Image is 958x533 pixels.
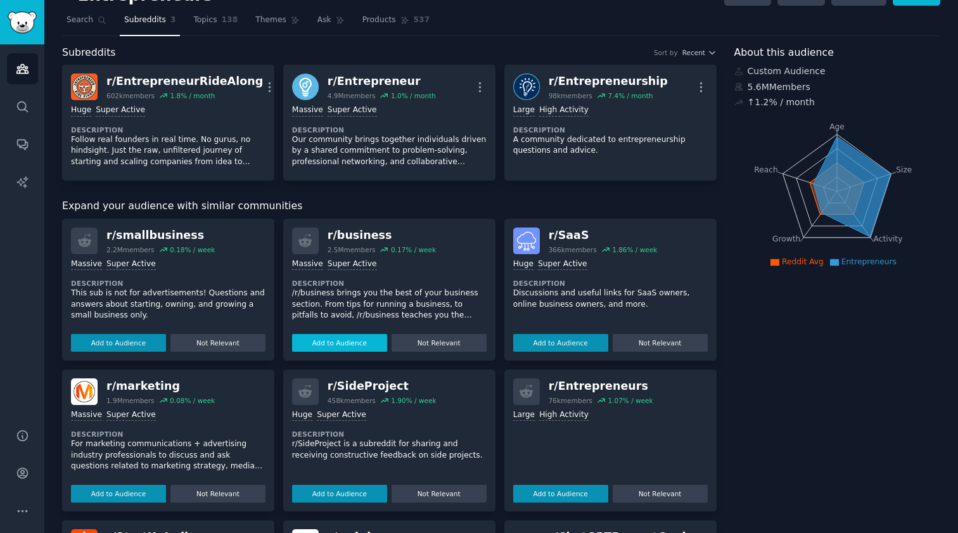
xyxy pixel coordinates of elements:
tspan: Growth [772,234,800,243]
span: 537 [414,15,430,26]
div: r/ Entrepreneurship [549,74,668,89]
dt: Description [513,125,708,134]
button: Add to Audience [71,334,166,352]
button: Add to Audience [292,485,387,503]
div: Massive [292,105,323,117]
div: 76k members [549,396,592,405]
div: Large [513,105,535,117]
div: High Activity [539,409,589,421]
img: marketing [71,378,98,405]
div: Super Active [538,259,587,271]
dt: Description [292,125,487,134]
p: /r/business brings you the best of your business section. From tips for running a business, to pi... [292,288,487,321]
div: Sort by [654,48,678,57]
p: Follow real founders in real time. No gurus, no hindsight. Just the raw, unfiltered journey of st... [71,134,265,168]
div: Huge [292,409,312,421]
span: Subreddits [62,45,116,61]
a: Entrepreneurshipr/Entrepreneurship98kmembers7.4% / monthLargeHigh ActivityDescriptionA community ... [504,65,717,181]
button: Add to Audience [292,334,387,352]
div: r/ EntrepreneurRideAlong [106,74,263,89]
div: 0.08 % / week [170,396,215,405]
div: Super Active [328,105,377,117]
p: r/SideProject is a subreddit for sharing and receiving constructive feedback on side projects. [292,439,487,461]
button: Add to Audience [513,334,608,352]
p: Our community brings together individuals driven by a shared commitment to problem-solving, profe... [292,134,487,168]
dt: Description [292,430,487,439]
div: Super Active [106,259,156,271]
div: 7.4 % / month [608,91,653,100]
div: Custom Audience [734,65,941,78]
div: 1.8 % / month [170,91,215,100]
span: Ask [317,15,331,26]
span: Themes [255,15,286,26]
button: Not Relevant [170,485,265,503]
div: Massive [71,259,102,271]
p: A community dedicated to entrepreneurship questions and advice. [513,134,708,157]
tspan: Size [896,165,912,174]
div: r/ Entrepreneur [328,74,436,89]
span: Recent [682,48,705,57]
button: Add to Audience [71,485,166,503]
img: GummySearch logo [8,11,37,34]
dt: Description [513,279,708,288]
p: This sub is not for advertisements! Questions and answers about starting, owning, and growing a s... [71,288,265,321]
div: r/ SaaS [549,228,658,243]
button: Not Relevant [170,334,265,352]
div: 2.5M members [328,245,376,254]
div: Massive [292,259,323,271]
div: ↑ 1.2 % / month [748,96,815,109]
span: Expand your audience with similar communities [62,198,302,214]
a: Products537 [358,10,434,36]
div: r/ smallbusiness [106,228,215,243]
tspan: Activity [873,234,902,243]
a: Themes [251,10,304,36]
div: 602k members [106,91,155,100]
a: Ask [313,10,349,36]
div: Huge [513,259,533,271]
span: About this audience [734,45,834,61]
div: High Activity [539,105,589,117]
span: Products [362,15,396,26]
a: EntrepreneurRideAlongr/EntrepreneurRideAlong602kmembers1.8% / monthHugeSuper ActiveDescriptionFol... [62,65,274,181]
a: Entrepreneurr/Entrepreneur4.9Mmembers1.0% / monthMassiveSuper ActiveDescriptionOur community brin... [283,65,495,181]
button: Not Relevant [613,485,708,503]
p: Discussions and useful links for SaaS owners, online business owners, and more. [513,288,708,310]
div: Super Active [317,409,366,421]
img: SaaS [513,228,540,254]
button: Not Relevant [613,334,708,352]
span: Subreddits [124,15,166,26]
div: 98k members [549,91,592,100]
tspan: Reach [754,165,778,174]
dt: Description [71,430,265,439]
img: EntrepreneurRideAlong [71,74,98,100]
div: 1.07 % / week [608,396,653,405]
a: Topics138 [189,10,242,36]
span: Search [67,15,93,26]
button: Not Relevant [392,334,487,352]
span: Topics [193,15,217,26]
dt: Description [71,125,265,134]
div: 366k members [549,245,597,254]
div: 1.0 % / month [391,91,436,100]
dt: Description [71,279,265,288]
div: r/ SideProject [328,378,437,394]
p: For marketing communications + advertising industry professionals to discuss and ask questions re... [71,439,265,472]
img: Entrepreneurship [513,74,540,100]
span: 3 [170,15,176,26]
div: 458k members [328,396,376,405]
div: r/ business [328,228,436,243]
div: 4.9M members [328,91,376,100]
dt: Description [292,279,487,288]
a: Search [62,10,111,36]
div: Super Active [328,259,377,271]
div: 0.17 % / week [391,245,436,254]
div: r/ marketing [106,378,215,394]
button: Add to Audience [513,485,608,503]
div: 0.18 % / week [170,245,215,254]
div: 1.86 % / week [612,245,657,254]
div: 5.6M Members [734,80,941,94]
div: Super Active [106,409,156,421]
img: Entrepreneur [292,74,319,100]
div: 2.2M members [106,245,155,254]
button: Recent [682,48,717,57]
